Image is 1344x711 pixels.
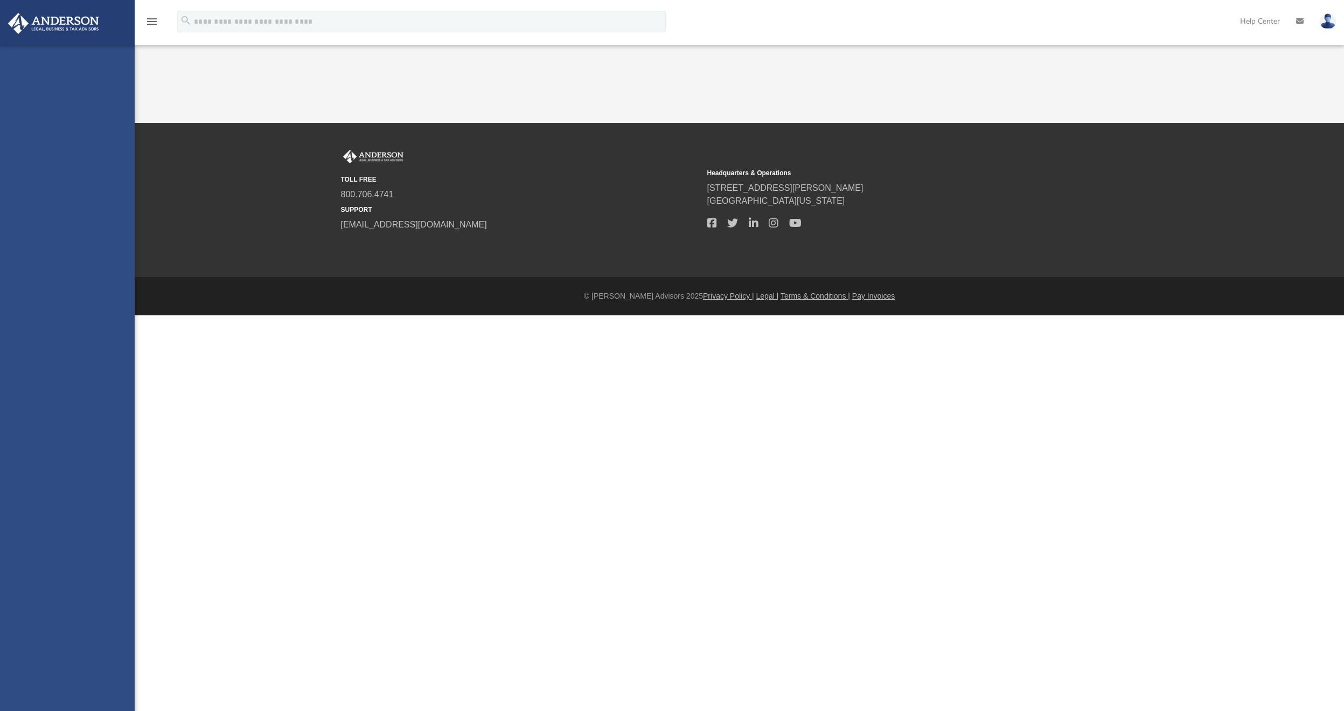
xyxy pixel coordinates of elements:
a: menu [145,20,158,28]
small: TOLL FREE [341,175,700,184]
i: menu [145,15,158,28]
a: Privacy Policy | [703,292,754,300]
small: SUPPORT [341,205,700,215]
small: Headquarters & Operations [707,168,1066,178]
img: User Pic [1320,13,1336,29]
a: Pay Invoices [852,292,895,300]
a: [EMAIL_ADDRESS][DOMAIN_NAME] [341,220,487,229]
a: [GEOGRAPHIC_DATA][US_STATE] [707,196,845,205]
img: Anderson Advisors Platinum Portal [341,150,406,164]
a: [STREET_ADDRESS][PERSON_NAME] [707,183,863,192]
div: © [PERSON_NAME] Advisors 2025 [135,291,1344,302]
a: Legal | [756,292,779,300]
a: 800.706.4741 [341,190,394,199]
a: Terms & Conditions | [781,292,850,300]
img: Anderson Advisors Platinum Portal [5,13,102,34]
i: search [180,15,192,26]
